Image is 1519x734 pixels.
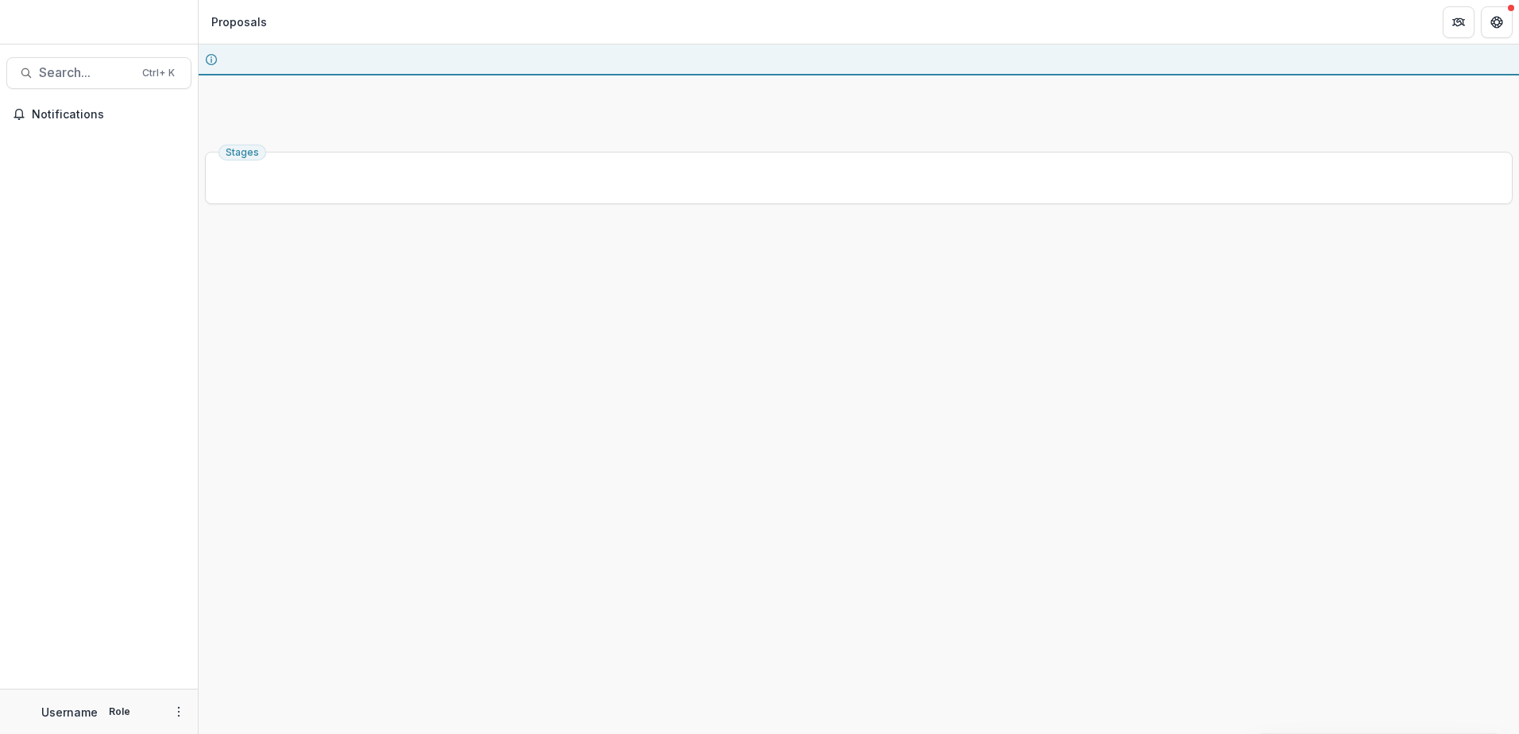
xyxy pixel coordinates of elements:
[104,705,135,719] p: Role
[1443,6,1475,38] button: Partners
[169,702,188,721] button: More
[211,14,267,30] div: Proposals
[6,57,191,89] button: Search...
[32,108,185,122] span: Notifications
[139,64,178,82] div: Ctrl + K
[39,65,133,80] span: Search...
[41,704,98,720] p: Username
[1481,6,1513,38] button: Get Help
[205,10,273,33] nav: breadcrumb
[6,102,191,127] button: Notifications
[226,147,259,158] span: Stages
